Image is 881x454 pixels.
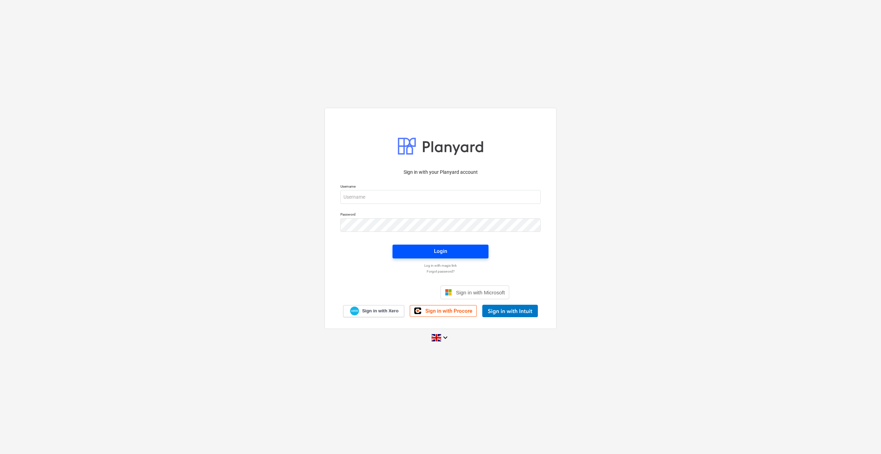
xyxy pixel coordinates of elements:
[445,289,452,296] img: Microsoft logo
[340,169,541,176] p: Sign in with your Planyard account
[456,290,505,295] span: Sign in with Microsoft
[425,308,472,314] span: Sign in with Procore
[337,263,544,268] a: Log in with magic link
[340,212,541,218] p: Password
[410,305,477,317] a: Sign in with Procore
[340,190,541,204] input: Username
[393,245,488,258] button: Login
[337,269,544,274] a: Forgot password?
[368,285,438,300] iframe: Sign in with Google Button
[350,306,359,316] img: Xero logo
[362,308,398,314] span: Sign in with Xero
[441,333,449,342] i: keyboard_arrow_down
[340,184,541,190] p: Username
[434,247,447,256] div: Login
[343,305,405,317] a: Sign in with Xero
